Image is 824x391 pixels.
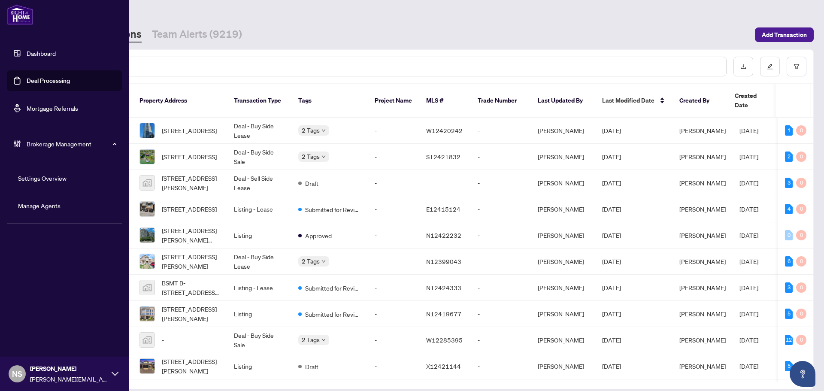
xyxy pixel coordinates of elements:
[739,284,758,291] span: [DATE]
[426,258,461,265] span: N12399043
[471,353,531,379] td: -
[531,170,595,196] td: [PERSON_NAME]
[18,202,61,209] a: Manage Agents
[739,310,758,318] span: [DATE]
[760,57,780,76] button: edit
[767,64,773,70] span: edit
[140,280,154,295] img: thumbnail-img
[368,84,419,118] th: Project Name
[796,335,806,345] div: 0
[227,196,291,222] td: Listing - Lease
[426,310,461,318] span: N12419677
[471,196,531,222] td: -
[305,283,361,293] span: Submitted for Review
[227,84,291,118] th: Transaction Type
[305,231,332,240] span: Approved
[679,231,726,239] span: [PERSON_NAME]
[302,335,320,345] span: 2 Tags
[739,179,758,187] span: [DATE]
[602,179,621,187] span: [DATE]
[305,179,318,188] span: Draft
[740,64,746,70] span: download
[291,84,368,118] th: Tags
[305,309,361,319] span: Submitted for Review
[739,205,758,213] span: [DATE]
[531,275,595,301] td: [PERSON_NAME]
[140,149,154,164] img: thumbnail-img
[368,196,419,222] td: -
[602,310,621,318] span: [DATE]
[227,301,291,327] td: Listing
[471,249,531,275] td: -
[739,127,758,134] span: [DATE]
[162,304,220,323] span: [STREET_ADDRESS][PERSON_NAME]
[531,118,595,144] td: [PERSON_NAME]
[140,359,154,373] img: thumbnail-img
[227,170,291,196] td: Deal - Sell Side Lease
[679,205,726,213] span: [PERSON_NAME]
[785,256,793,267] div: 6
[531,196,595,222] td: [PERSON_NAME]
[602,231,621,239] span: [DATE]
[162,173,220,192] span: [STREET_ADDRESS][PERSON_NAME]
[426,153,460,161] span: S12421832
[785,230,793,240] div: 0
[368,301,419,327] td: -
[602,362,621,370] span: [DATE]
[785,361,793,371] div: 5
[602,127,621,134] span: [DATE]
[531,327,595,353] td: [PERSON_NAME]
[140,123,154,138] img: thumbnail-img
[733,57,753,76] button: download
[140,176,154,190] img: thumbnail-img
[471,222,531,249] td: -
[679,127,726,134] span: [PERSON_NAME]
[531,144,595,170] td: [PERSON_NAME]
[302,256,320,266] span: 2 Tags
[796,204,806,214] div: 0
[679,179,726,187] span: [PERSON_NAME]
[140,202,154,216] img: thumbnail-img
[679,153,726,161] span: [PERSON_NAME]
[368,222,419,249] td: -
[162,252,220,271] span: [STREET_ADDRESS][PERSON_NAME]
[305,362,318,371] span: Draft
[602,205,621,213] span: [DATE]
[162,204,217,214] span: [STREET_ADDRESS]
[140,306,154,321] img: thumbnail-img
[728,84,788,118] th: Created Date
[796,125,806,136] div: 0
[302,125,320,135] span: 2 Tags
[602,336,621,344] span: [DATE]
[368,327,419,353] td: -
[227,353,291,379] td: Listing
[227,275,291,301] td: Listing - Lease
[673,84,728,118] th: Created By
[796,309,806,319] div: 0
[796,230,806,240] div: 0
[471,275,531,301] td: -
[426,284,461,291] span: N12424333
[735,91,771,110] span: Created Date
[739,153,758,161] span: [DATE]
[162,152,217,161] span: [STREET_ADDRESS]
[785,282,793,293] div: 3
[796,152,806,162] div: 0
[531,222,595,249] td: [PERSON_NAME]
[162,126,217,135] span: [STREET_ADDRESS]
[471,118,531,144] td: -
[739,258,758,265] span: [DATE]
[12,368,22,380] span: NS
[7,4,33,25] img: logo
[785,178,793,188] div: 3
[18,174,67,182] a: Settings Overview
[471,84,531,118] th: Trade Number
[227,249,291,275] td: Deal - Buy Side Lease
[27,49,56,57] a: Dashboard
[602,284,621,291] span: [DATE]
[739,336,758,344] span: [DATE]
[785,125,793,136] div: 1
[162,278,220,297] span: BSMT B-[STREET_ADDRESS][PERSON_NAME]
[162,226,220,245] span: [STREET_ADDRESS][PERSON_NAME][PERSON_NAME]
[368,118,419,144] td: -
